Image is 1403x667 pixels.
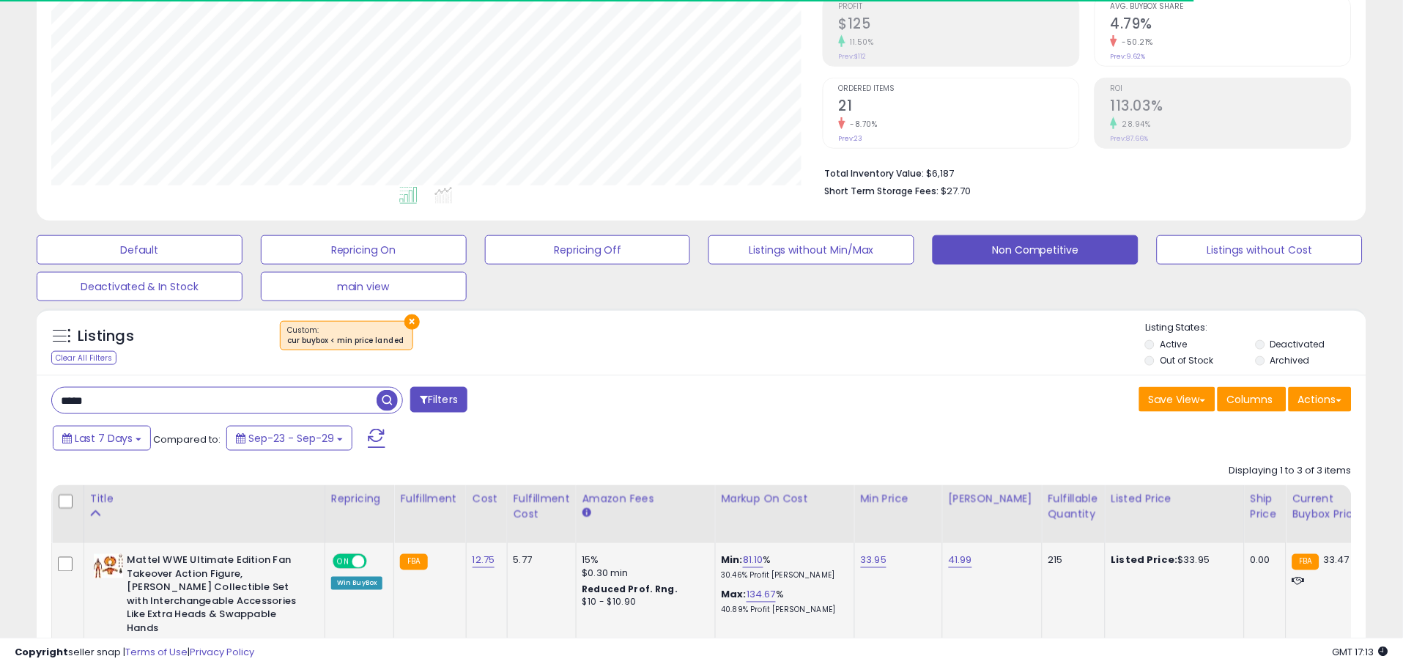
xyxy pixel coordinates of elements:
div: Markup on Cost [722,491,848,506]
small: 28.94% [1117,119,1151,130]
h5: Listings [78,326,134,347]
div: 0.00 [1251,554,1275,567]
button: Columns [1218,387,1287,412]
img: 51UkRkRGzOL._SL40_.jpg [94,554,123,578]
div: % [722,589,843,616]
a: 81.10 [743,553,763,568]
div: Current Buybox Price [1292,491,1368,522]
button: Actions [1289,387,1352,412]
div: Fulfillment [400,491,459,506]
small: -8.70% [845,119,878,130]
div: Amazon Fees [582,491,709,506]
span: ON [334,556,352,568]
span: 33.47 [1323,553,1350,567]
a: Privacy Policy [190,645,254,659]
b: Max: [722,588,747,602]
a: 33.95 [861,553,887,568]
span: OFF [365,556,388,568]
button: Listings without Min/Max [708,235,914,265]
label: Out of Stock [1160,354,1214,366]
div: [PERSON_NAME] [949,491,1036,506]
div: Ship Price [1251,491,1280,522]
b: Mattel WWE Ultimate Edition Fan Takeover Action Figure, [PERSON_NAME] Collectible Set with Interc... [127,554,305,639]
span: Compared to: [153,432,221,446]
small: Amazon Fees. [582,506,591,520]
small: FBA [1292,554,1319,570]
div: 215 [1048,554,1094,567]
li: $6,187 [825,163,1341,181]
div: $0.30 min [582,567,704,581]
b: Min: [722,553,744,567]
div: $10 - $10.90 [582,597,704,609]
div: Min Price [861,491,936,506]
label: Deactivated [1270,338,1325,350]
b: Listed Price: [1111,553,1178,567]
b: Short Term Storage Fees: [825,185,939,197]
button: × [404,314,420,330]
small: FBA [400,554,427,570]
h2: 113.03% [1111,97,1351,117]
div: Clear All Filters [51,351,116,365]
button: Deactivated & In Stock [37,272,243,301]
a: 12.75 [473,553,495,568]
small: Prev: 87.66% [1111,134,1149,143]
div: Fulfillable Quantity [1048,491,1099,522]
span: Profit [839,3,1079,11]
button: Non Competitive [933,235,1139,265]
small: -50.21% [1117,37,1154,48]
button: Save View [1139,387,1215,412]
div: 15% [582,554,704,567]
div: $33.95 [1111,554,1233,567]
span: $27.70 [941,184,971,198]
div: % [722,554,843,581]
small: 11.50% [845,37,874,48]
label: Archived [1270,354,1310,366]
div: Cost [473,491,501,506]
a: Terms of Use [125,645,188,659]
span: ROI [1111,85,1351,93]
p: Listing States: [1145,321,1366,335]
span: Avg. Buybox Share [1111,3,1351,11]
div: cur buybox < min price landed [288,336,405,346]
span: Custom: [288,325,405,347]
button: Filters [410,387,467,413]
div: Win BuyBox [331,577,383,590]
small: Prev: 23 [839,134,863,143]
span: Sep-23 - Sep-29 [248,431,334,446]
button: Listings without Cost [1157,235,1363,265]
p: 30.46% Profit [PERSON_NAME] [722,571,843,581]
div: seller snap | | [15,646,254,660]
b: Total Inventory Value: [825,167,925,180]
b: Reduced Prof. Rng. [582,583,678,596]
th: The percentage added to the cost of goods (COGS) that forms the calculator for Min & Max prices. [715,485,854,543]
span: Columns [1227,392,1273,407]
div: Title [90,491,319,506]
a: 41.99 [949,553,973,568]
div: Repricing [331,491,388,506]
label: Active [1160,338,1188,350]
strong: Copyright [15,645,68,659]
button: main view [261,272,467,301]
button: Default [37,235,243,265]
h2: $125 [839,15,1079,35]
button: Sep-23 - Sep-29 [226,426,352,451]
h2: 4.79% [1111,15,1351,35]
div: 5.77 [514,554,565,567]
small: Prev: 9.62% [1111,52,1146,61]
div: Displaying 1 to 3 of 3 items [1229,464,1352,478]
div: Listed Price [1111,491,1238,506]
button: Repricing Off [485,235,691,265]
a: 134.67 [747,588,776,602]
button: Repricing On [261,235,467,265]
h2: 21 [839,97,1079,117]
p: 40.89% Profit [PERSON_NAME] [722,605,843,616]
div: Fulfillment Cost [514,491,570,522]
span: Last 7 Days [75,431,133,446]
span: 2025-10-7 17:13 GMT [1333,645,1388,659]
button: Last 7 Days [53,426,151,451]
small: Prev: $112 [839,52,867,61]
span: Ordered Items [839,85,1079,93]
